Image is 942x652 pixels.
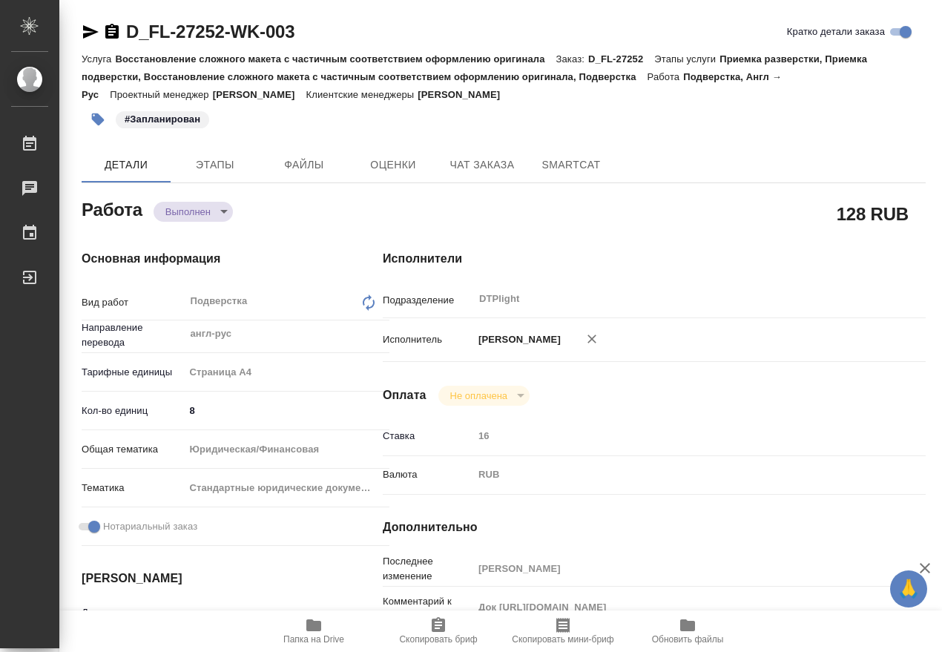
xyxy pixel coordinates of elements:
[536,156,607,174] span: SmartCat
[652,634,724,645] span: Обновить файлы
[161,205,215,218] button: Выполнен
[787,24,885,39] span: Кратко детали заказа
[82,442,184,457] p: Общая тематика
[82,23,99,41] button: Скопировать ссылку для ЯМессенджера
[625,610,750,652] button: Обновить файлы
[383,429,473,444] p: Ставка
[283,634,344,645] span: Папка на Drive
[358,156,429,174] span: Оценки
[399,634,477,645] span: Скопировать бриф
[383,518,926,536] h4: Дополнительно
[82,365,184,380] p: Тарифные единицы
[179,156,251,174] span: Этапы
[896,573,921,605] span: 🙏
[82,103,114,136] button: Добавить тэг
[438,386,530,406] div: Выполнен
[890,570,927,607] button: 🙏
[383,467,473,482] p: Валюта
[251,610,376,652] button: Папка на Drive
[383,386,426,404] h4: Оплата
[82,320,184,350] p: Направление перевода
[82,605,162,635] p: Дата начала работ
[269,156,340,174] span: Файлы
[82,250,323,268] h4: Основная информация
[418,89,511,100] p: [PERSON_NAME]
[473,558,880,579] input: Пустое поле
[383,293,473,308] p: Подразделение
[90,156,162,174] span: Детали
[383,554,473,584] p: Последнее изменение
[473,595,880,620] textarea: Док [URL][DOMAIN_NAME]
[648,71,684,82] p: Работа
[588,53,654,65] p: D_FL-27252
[103,519,197,534] span: Нотариальный заказ
[154,202,233,222] div: Выполнен
[82,481,184,495] p: Тематика
[556,53,588,65] p: Заказ:
[125,112,200,127] p: #Запланирован
[383,250,926,268] h4: Исполнители
[654,53,719,65] p: Этапы услуги
[184,475,389,501] div: Стандартные юридические документы, договоры, уставы
[126,22,294,42] a: D_FL-27252-WK-003
[114,112,211,125] span: Запланирован
[162,609,292,630] input: Пустое поле
[447,156,518,174] span: Чат заказа
[576,323,608,355] button: Удалить исполнителя
[115,53,556,65] p: Восстановление сложного макета с частичным соответствием оформлению оригинала
[376,610,501,652] button: Скопировать бриф
[184,437,389,462] div: Юридическая/Финансовая
[82,195,142,222] h2: Работа
[82,570,323,587] h4: [PERSON_NAME]
[512,634,613,645] span: Скопировать мини-бриф
[473,425,880,447] input: Пустое поле
[837,201,909,226] h2: 128 RUB
[383,332,473,347] p: Исполнитель
[82,295,184,310] p: Вид работ
[82,404,184,418] p: Кол-во единиц
[383,594,473,624] p: Комментарий к работе
[473,462,880,487] div: RUB
[103,23,121,41] button: Скопировать ссылку
[213,89,306,100] p: [PERSON_NAME]
[446,389,512,402] button: Не оплачена
[501,610,625,652] button: Скопировать мини-бриф
[184,360,389,385] div: Страница А4
[306,89,418,100] p: Клиентские менеджеры
[184,400,389,421] input: ✎ Введи что-нибудь
[473,332,561,347] p: [PERSON_NAME]
[110,89,212,100] p: Проектный менеджер
[82,53,115,65] p: Услуга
